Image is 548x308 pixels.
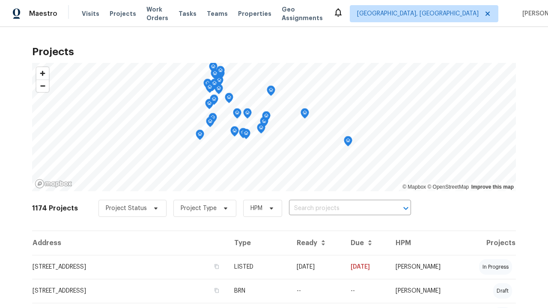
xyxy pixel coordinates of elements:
span: Project Status [106,204,147,213]
th: HPM [389,231,461,255]
div: Map marker [210,79,219,92]
td: [DATE] [290,255,344,279]
div: Map marker [262,111,271,124]
div: Map marker [203,79,212,92]
button: Copy Address [213,263,220,270]
td: BRN [227,279,290,303]
div: Map marker [301,108,309,121]
td: [PERSON_NAME] [389,255,461,279]
div: draft [493,283,512,299]
div: Map marker [267,86,275,99]
div: Map marker [344,136,352,149]
div: Map marker [208,113,217,126]
div: Map marker [210,95,218,108]
th: Address [32,231,227,255]
a: Mapbox homepage [35,179,72,189]
div: in progress [479,259,512,275]
span: Teams [207,9,228,18]
div: Map marker [216,66,225,79]
div: Map marker [257,123,265,136]
h2: 1174 Projects [32,204,78,213]
h2: Projects [32,47,516,56]
span: Maestro [29,9,57,18]
td: LISTED [227,255,290,279]
div: Map marker [260,117,268,130]
span: Visits [82,9,99,18]
div: Map marker [208,81,217,94]
th: Type [227,231,290,255]
td: [DATE] [344,255,389,279]
div: Map marker [205,83,214,96]
button: Zoom out [36,80,49,92]
td: [STREET_ADDRESS] [32,279,227,303]
button: Zoom in [36,67,49,80]
button: Open [400,202,412,214]
input: Search projects [289,202,387,215]
span: Project Type [181,204,217,213]
div: Map marker [243,108,252,121]
button: Copy Address [213,287,220,294]
a: OpenStreetMap [427,184,469,190]
span: Projects [110,9,136,18]
canvas: Map [32,63,516,191]
div: Map marker [196,130,204,143]
a: Mapbox [402,184,426,190]
div: Map marker [239,128,247,141]
div: Map marker [242,129,250,142]
span: Geo Assignments [282,5,323,22]
div: Map marker [215,76,223,89]
div: Map marker [211,69,219,82]
th: Due [344,231,389,255]
td: [STREET_ADDRESS] [32,255,227,279]
div: Map marker [206,117,214,130]
div: Map marker [233,108,241,121]
span: HPM [250,204,262,213]
div: Map marker [205,99,214,112]
span: Tasks [179,11,197,17]
div: Map marker [230,126,239,139]
span: [GEOGRAPHIC_DATA], [GEOGRAPHIC_DATA] [357,9,479,18]
td: -- [290,279,344,303]
span: Work Orders [146,5,168,22]
a: Improve this map [471,184,514,190]
span: Properties [238,9,271,18]
div: Map marker [225,93,233,106]
td: Resale COE 2025-09-23T00:00:00.000Z [344,279,389,303]
th: Ready [290,231,344,255]
div: Map marker [214,84,223,97]
td: [PERSON_NAME] [389,279,461,303]
th: Projects [461,231,516,255]
div: Map marker [209,62,217,75]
